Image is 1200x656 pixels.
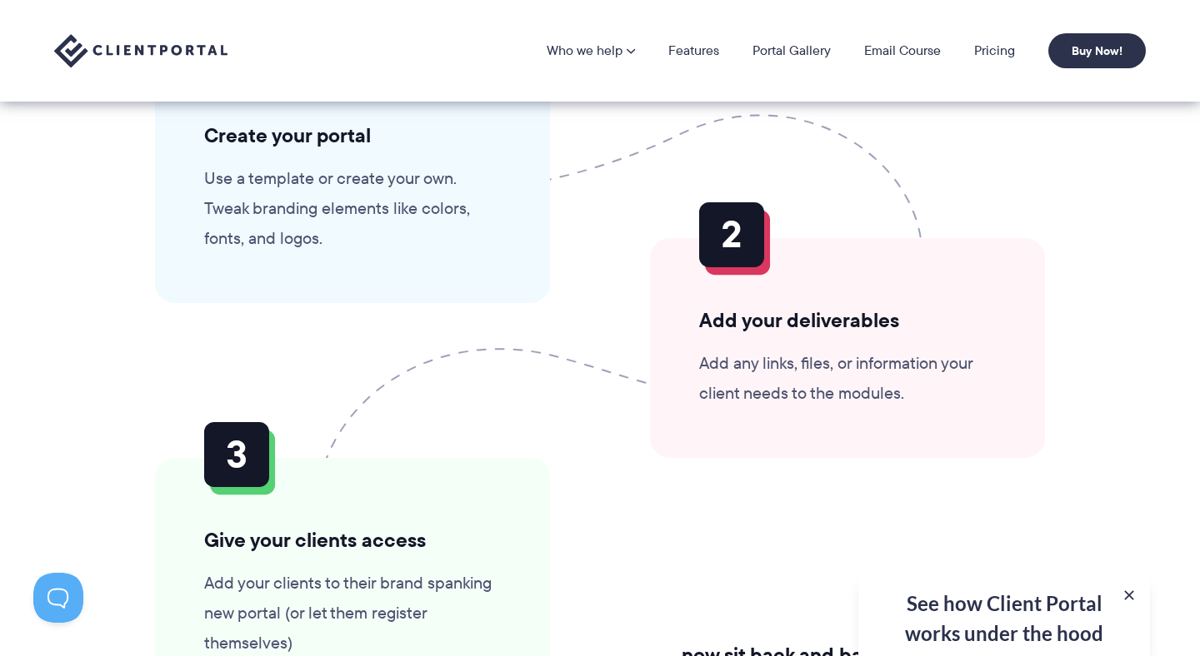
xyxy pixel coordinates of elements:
a: Features [668,44,719,57]
iframe: Toggle Customer Support [33,573,83,623]
h3: Add your deliverables [699,308,996,333]
p: Add any links, files, or information your client needs to the modules. [699,348,996,408]
a: Portal Gallery [752,44,831,57]
a: Email Course [864,44,941,57]
h3: Give your clients access [204,528,501,553]
p: Use a template or create your own. Tweak branding elements like colors, fonts, and logos. [204,163,501,253]
a: Who we help [547,44,635,57]
a: Pricing [974,44,1015,57]
a: Buy Now! [1048,33,1146,68]
h3: Create your portal [204,123,501,148]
